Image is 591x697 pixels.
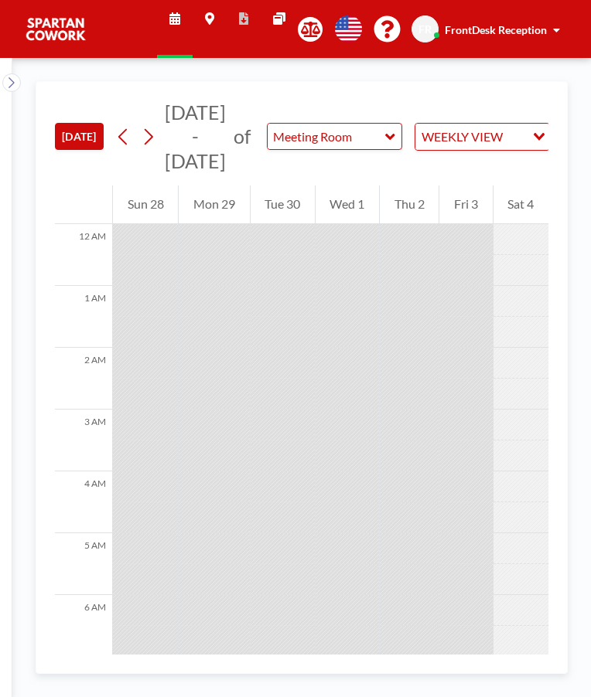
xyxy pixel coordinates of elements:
[55,224,112,286] div: 12 AM
[55,410,112,471] div: 3 AM
[25,14,87,45] img: organization-logo
[55,286,112,348] div: 1 AM
[55,533,112,595] div: 5 AM
[380,185,439,224] div: Thu 2
[55,471,112,533] div: 4 AM
[418,22,432,36] span: FR
[55,348,112,410] div: 2 AM
[507,127,524,147] input: Search for option
[251,185,315,224] div: Tue 30
[415,124,549,150] div: Search for option
[494,185,548,224] div: Sat 4
[113,185,178,224] div: Sun 28
[234,124,251,148] span: of
[55,123,104,150] button: [DATE]
[439,185,492,224] div: Fri 3
[55,595,112,657] div: 6 AM
[445,23,547,36] span: FrontDesk Reception
[179,185,249,224] div: Mon 29
[165,100,226,172] span: [DATE] - [DATE]
[316,185,379,224] div: Wed 1
[418,127,506,147] span: WEEKLY VIEW
[268,124,386,149] input: Meeting Room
